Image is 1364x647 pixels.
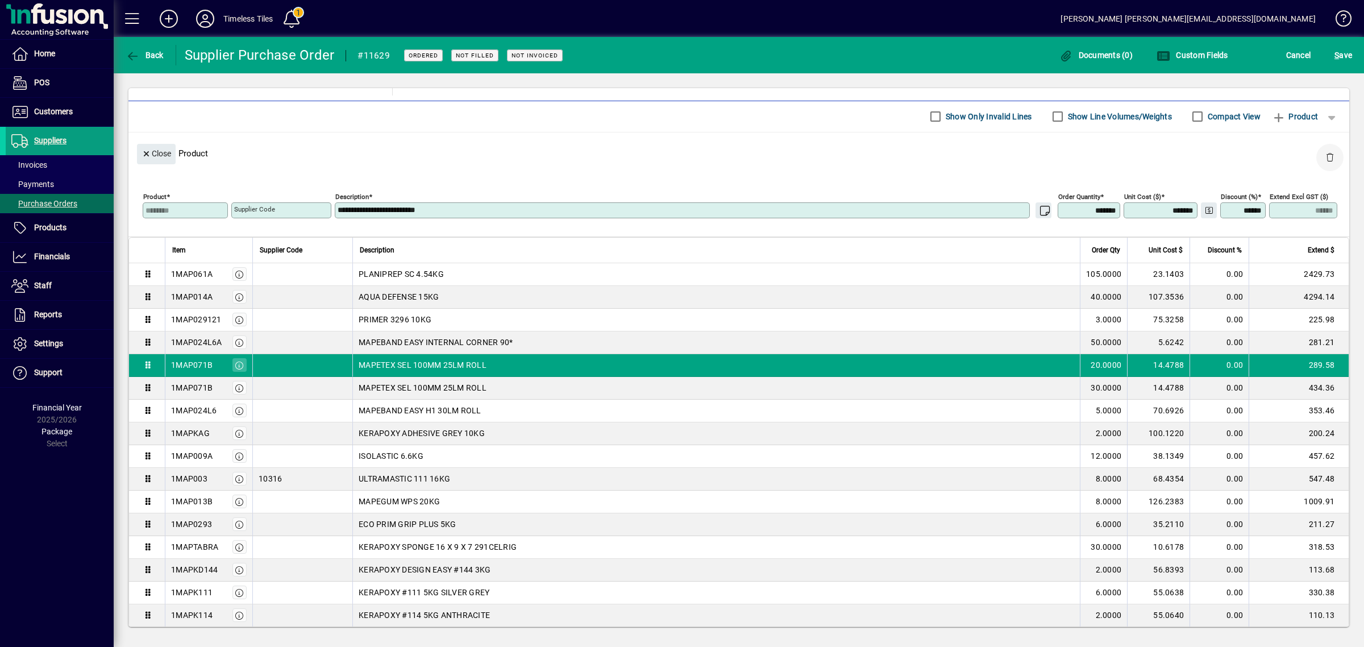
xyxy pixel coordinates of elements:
td: 5.0000 [1080,400,1127,422]
mat-label: Extend excl GST ($) [1270,192,1328,200]
td: 12.0000 [1080,445,1127,468]
button: Cancel [1283,45,1314,65]
span: PLANIPREP SC 4.54KG [359,268,444,280]
span: KERAPOXY SPONGE 16 X 9 X 7 291CELRIG [359,541,517,553]
td: 2.0000 [1080,559,1127,582]
td: 353.46 [1249,400,1349,422]
label: Compact View [1205,111,1261,122]
span: MAPEGUM WPS 20KG [359,496,440,507]
td: 2.0000 [1080,422,1127,445]
button: Change Price Levels [1201,202,1217,218]
td: 75.3258 [1127,309,1190,331]
div: Product [128,132,1349,174]
td: 0.00 [1190,513,1249,536]
td: 0.00 [1190,491,1249,513]
span: Item [172,244,186,256]
label: Show Only Invalid Lines [943,111,1032,122]
app-page-header-button: Delete [1316,152,1344,162]
td: 0.00 [1190,468,1249,491]
span: ULTRAMASTIC 111 16KG [359,473,450,484]
a: Home [6,40,114,68]
button: Custom Fields [1154,45,1231,65]
td: 70.6926 [1127,400,1190,422]
button: Close [137,144,176,164]
td: 0.00 [1190,354,1249,377]
button: Back [123,45,167,65]
div: 1MAP061A [171,268,213,280]
span: PRIMER 3296 10KG [359,314,431,325]
td: 457.62 [1249,445,1349,468]
td: 113.68 [1249,559,1349,582]
div: 1MAP071B [171,382,213,393]
div: 1MAPK111 [171,587,213,598]
span: ISOLASTIC 6.6KG [359,450,423,462]
mat-label: Description [335,192,369,200]
span: Customers [34,107,73,116]
td: 5.6242 [1127,331,1190,354]
td: 14.4788 [1127,354,1190,377]
td: 0.00 [1190,559,1249,582]
div: 1MAPKD144 [171,564,218,575]
span: ave [1334,46,1352,64]
td: 289.58 [1249,354,1349,377]
a: Financials [6,243,114,271]
div: #11629 [357,47,390,65]
label: Show Line Volumes/Weights [1066,111,1172,122]
button: Documents (0) [1056,45,1136,65]
td: 35.2110 [1127,513,1190,536]
div: 1MAP024L6A [171,337,222,348]
td: 30.0000 [1080,536,1127,559]
td: 2.0000 [1080,604,1127,627]
td: 110.13 [1249,604,1349,627]
span: Description [360,244,394,256]
button: Save [1332,45,1355,65]
td: 30.0000 [1080,377,1127,400]
span: KERAPOXY #114 5KG ANTHRACITE [359,609,490,621]
td: 434.36 [1249,377,1349,400]
div: 1MAP029121 [171,314,222,325]
td: 0.00 [1190,263,1249,286]
td: 50.0000 [1080,331,1127,354]
span: Staff [34,281,52,290]
td: 0.00 [1190,536,1249,559]
span: AQUA DEFENSE 15KG [359,291,439,302]
a: Reports [6,301,114,329]
mat-label: Product [143,192,167,200]
td: 14.4788 [1127,377,1190,400]
span: Purchase Orders [11,199,77,208]
span: MAPEBAND EASY H1 30LM ROLL [359,405,481,416]
span: Cancel [1286,46,1311,64]
td: 56.8393 [1127,559,1190,582]
a: Support [6,359,114,387]
span: Unit Cost $ [1149,244,1183,256]
td: 55.0638 [1127,582,1190,604]
div: 1MAP024L6 [171,405,217,416]
td: 330.38 [1249,582,1349,604]
td: 318.53 [1249,536,1349,559]
span: Financial Year [32,403,82,412]
span: Extend $ [1308,244,1334,256]
span: KERAPOXY #111 5KG SILVER GREY [359,587,489,598]
app-page-header-button: Close [134,148,178,158]
span: MAPEBAND EASY INTERNAL CORNER 90* [359,337,513,348]
div: 1MAPK114 [171,609,213,621]
div: [PERSON_NAME] [PERSON_NAME][EMAIL_ADDRESS][DOMAIN_NAME] [1061,10,1316,28]
span: Settings [34,339,63,348]
span: Suppliers [34,136,66,145]
td: 0.00 [1190,331,1249,354]
span: Financials [34,252,70,261]
td: 105.0000 [1080,263,1127,286]
td: 68.4354 [1127,468,1190,491]
td: 8.0000 [1080,491,1127,513]
td: 0.00 [1190,582,1249,604]
td: 8.0000 [1080,468,1127,491]
button: Profile [187,9,223,29]
span: Not Invoiced [511,52,558,59]
span: Discount % [1208,244,1242,256]
button: Product [1266,106,1324,127]
td: 2429.73 [1249,263,1349,286]
div: Timeless Tiles [223,10,273,28]
app-page-header-button: Back [114,45,176,65]
span: Documents (0) [1059,51,1133,60]
button: Delete [1316,144,1344,171]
